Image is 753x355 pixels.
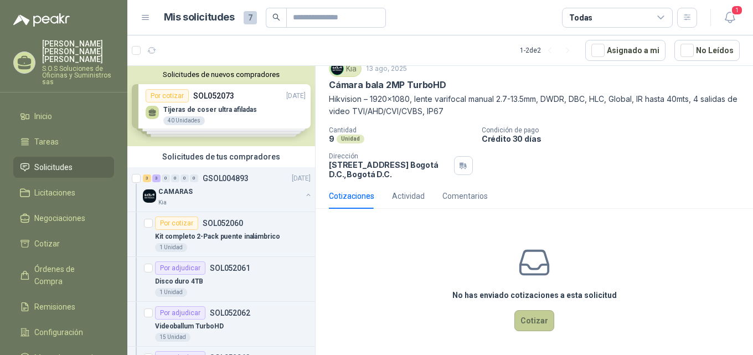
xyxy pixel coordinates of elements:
[34,326,83,338] span: Configuración
[143,172,313,207] a: 3 3 0 0 0 0 GSOL004893[DATE] Company LogoCAMARASKia
[674,40,740,61] button: No Leídos
[329,126,473,134] p: Cantidad
[244,11,257,24] span: 7
[127,302,315,347] a: Por adjudicarSOL052062Videoballum TurboHD15 Unidad
[329,79,446,91] p: Cámara bala 2MP TurboHD
[155,261,205,275] div: Por adjudicar
[13,208,114,229] a: Negociaciones
[292,173,311,184] p: [DATE]
[13,233,114,254] a: Cotizar
[210,309,250,317] p: SOL052062
[34,136,59,148] span: Tareas
[514,310,554,331] button: Cotizar
[329,93,740,117] p: Hikvision – 1920x1080, lente varifocal manual 2.7-13.5mm, DWDR, DBC, HLC, Global, IR hasta 40mts,...
[329,152,450,160] p: Dirección
[171,174,179,182] div: 0
[392,190,425,202] div: Actividad
[13,259,114,292] a: Órdenes de Compra
[164,9,235,25] h1: Mis solicitudes
[720,8,740,28] button: 1
[203,174,249,182] p: GSOL004893
[155,333,190,342] div: 15 Unidad
[203,219,243,227] p: SOL052060
[155,231,280,242] p: Kit completo 2-Pack puente inalámbrico
[331,63,343,75] img: Company Logo
[13,131,114,152] a: Tareas
[127,66,315,146] div: Solicitudes de nuevos compradoresPor cotizarSOL052073[DATE] Tijeras de coser ultra afiladas40 Uni...
[13,296,114,317] a: Remisiones
[585,40,666,61] button: Asignado a mi
[13,322,114,343] a: Configuración
[180,174,189,182] div: 0
[731,5,743,16] span: 1
[13,182,114,203] a: Licitaciones
[127,212,315,257] a: Por cotizarSOL052060Kit completo 2-Pack puente inalámbrico1 Unidad
[162,174,170,182] div: 0
[152,174,161,182] div: 3
[34,161,73,173] span: Solicitudes
[520,42,576,59] div: 1 - 2 de 2
[155,217,198,230] div: Por cotizar
[42,65,114,85] p: S.O.S Soluciones de Oficinas y Suministros sas
[127,257,315,302] a: Por adjudicarSOL052061Disco duro 4TB1 Unidad
[366,64,407,74] p: 13 ago, 2025
[272,13,280,21] span: search
[42,40,114,63] p: [PERSON_NAME] [PERSON_NAME] [PERSON_NAME]
[158,187,193,197] p: CAMARAS
[13,106,114,127] a: Inicio
[329,134,334,143] p: 9
[34,238,60,250] span: Cotizar
[34,212,85,224] span: Negociaciones
[34,110,52,122] span: Inicio
[155,321,224,332] p: Videoballum TurboHD
[329,60,362,77] div: Kia
[158,198,167,207] p: Kia
[337,135,364,143] div: Unidad
[482,126,749,134] p: Condición de pago
[13,13,70,27] img: Logo peakr
[13,157,114,178] a: Solicitudes
[329,160,450,179] p: [STREET_ADDRESS] Bogotá D.C. , Bogotá D.C.
[34,263,104,287] span: Órdenes de Compra
[569,12,592,24] div: Todas
[143,189,156,203] img: Company Logo
[34,187,75,199] span: Licitaciones
[155,306,205,320] div: Por adjudicar
[34,301,75,313] span: Remisiones
[452,289,617,301] h3: No has enviado cotizaciones a esta solicitud
[143,174,151,182] div: 3
[329,190,374,202] div: Cotizaciones
[155,288,187,297] div: 1 Unidad
[442,190,488,202] div: Comentarios
[155,276,203,287] p: Disco duro 4TB
[132,70,311,79] button: Solicitudes de nuevos compradores
[210,264,250,272] p: SOL052061
[190,174,198,182] div: 0
[482,134,749,143] p: Crédito 30 días
[155,243,187,252] div: 1 Unidad
[127,146,315,167] div: Solicitudes de tus compradores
